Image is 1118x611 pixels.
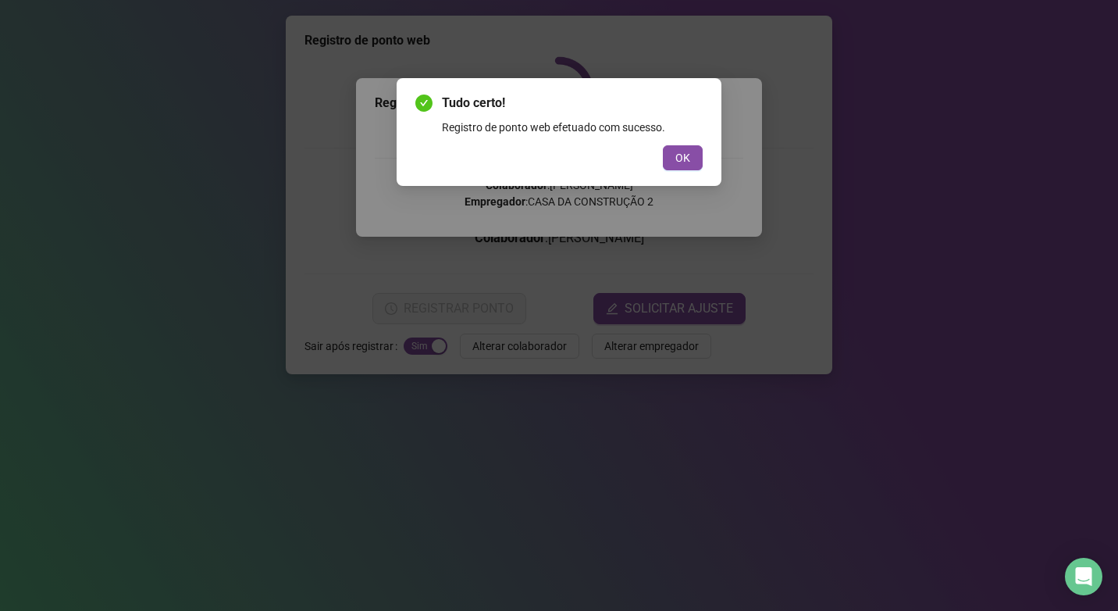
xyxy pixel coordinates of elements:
span: Tudo certo! [442,94,703,113]
span: check-circle [415,95,433,112]
button: OK [663,145,703,170]
div: Open Intercom Messenger [1065,558,1102,595]
span: OK [675,149,690,166]
div: Registro de ponto web efetuado com sucesso. [442,119,703,136]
